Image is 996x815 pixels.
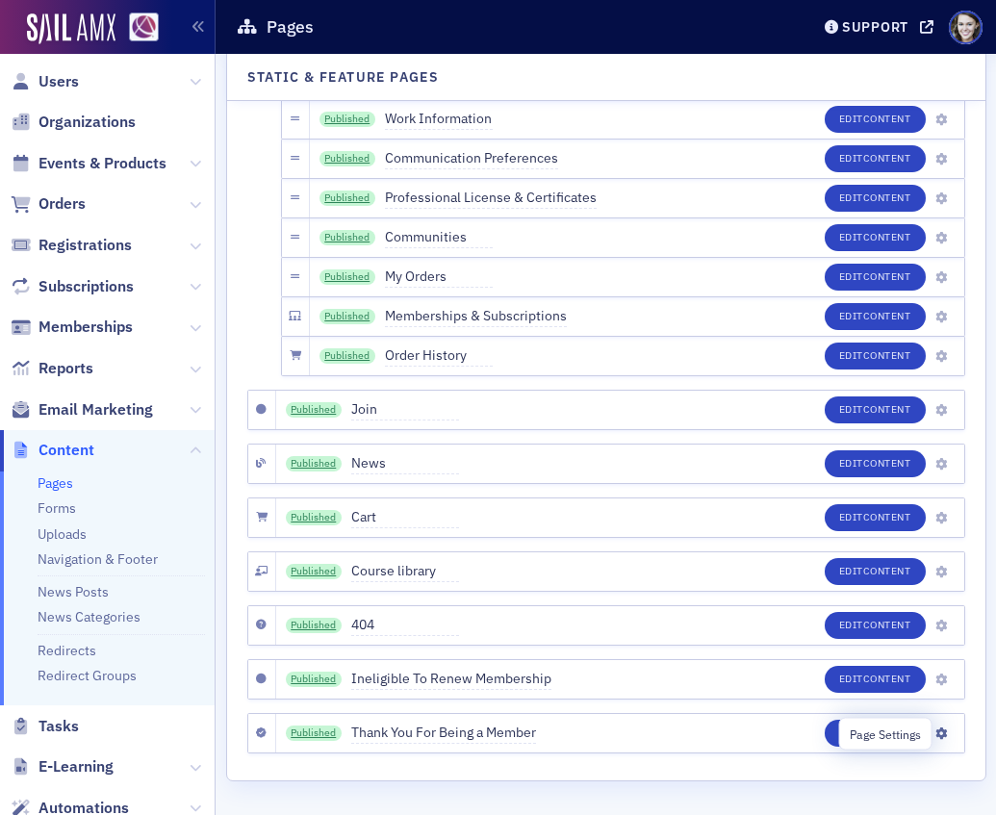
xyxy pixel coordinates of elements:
[385,109,493,130] span: Work Information
[385,306,567,327] span: Memberships & Subscriptions
[38,440,94,461] span: Content
[38,756,114,777] span: E-Learning
[38,71,79,92] span: Users
[385,267,493,288] span: My Orders
[351,399,459,420] span: Join
[38,608,140,625] a: News Categories
[825,303,926,330] button: EditContent
[11,317,133,338] a: Memberships
[38,193,86,215] span: Orders
[38,550,158,568] a: Navigation & Footer
[319,112,375,127] a: Published
[115,13,159,45] a: View Homepage
[11,235,132,256] a: Registrations
[825,264,926,291] button: EditContent
[863,269,911,283] span: Content
[863,151,911,165] span: Content
[38,153,166,174] span: Events & Products
[351,615,459,636] span: 404
[351,561,459,582] span: Course library
[267,15,314,38] h1: Pages
[351,723,536,744] span: Thank You For Being a Member
[825,224,926,251] button: EditContent
[825,450,926,477] button: EditContent
[247,67,440,88] h4: Static & Feature Pages
[863,672,911,685] span: Content
[351,507,459,528] span: Cart
[11,112,136,133] a: Organizations
[319,151,375,166] a: Published
[11,276,134,297] a: Subscriptions
[863,230,911,243] span: Content
[863,348,911,362] span: Content
[11,716,79,737] a: Tasks
[319,309,375,324] a: Published
[385,188,597,209] span: Professional License & Certificates
[825,504,926,531] button: EditContent
[825,106,926,133] button: EditContent
[38,474,73,492] a: Pages
[38,358,93,379] span: Reports
[863,456,911,470] span: Content
[863,564,911,577] span: Content
[38,235,132,256] span: Registrations
[825,666,926,693] button: EditContent
[385,148,558,169] span: Communication Preferences
[38,716,79,737] span: Tasks
[27,13,115,44] img: SailAMX
[286,510,342,525] a: Published
[38,112,136,133] span: Organizations
[863,618,911,631] span: Content
[286,564,342,579] a: Published
[286,402,342,418] a: Published
[38,525,87,543] a: Uploads
[286,618,342,633] a: Published
[385,345,493,367] span: Order History
[319,191,375,206] a: Published
[825,720,926,747] button: EditContent
[38,276,134,297] span: Subscriptions
[319,269,375,285] a: Published
[825,558,926,585] button: EditContent
[11,440,94,461] a: Content
[11,358,93,379] a: Reports
[38,583,109,600] a: News Posts
[351,669,551,690] span: Ineligible To Renew Membership
[949,11,983,44] span: Profile
[38,499,76,517] a: Forms
[863,402,911,416] span: Content
[319,348,375,364] a: Published
[863,510,911,523] span: Content
[825,343,926,369] button: EditContent
[319,230,375,245] a: Published
[38,642,96,659] a: Redirects
[863,191,911,204] span: Content
[11,756,114,777] a: E-Learning
[842,18,908,36] div: Support
[129,13,159,42] img: SailAMX
[11,193,86,215] a: Orders
[11,399,153,420] a: Email Marketing
[385,227,493,248] span: Communities
[11,71,79,92] a: Users
[825,145,926,172] button: EditContent
[351,453,459,474] span: News
[11,153,166,174] a: Events & Products
[863,309,911,322] span: Content
[863,726,911,739] span: Content
[38,399,153,420] span: Email Marketing
[38,667,137,684] a: Redirect Groups
[863,112,911,125] span: Content
[825,185,926,212] button: EditContent
[286,726,342,741] a: Published
[38,317,133,338] span: Memberships
[286,672,342,687] a: Published
[825,612,926,639] button: EditContent
[825,396,926,423] button: EditContent
[286,456,342,471] a: Published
